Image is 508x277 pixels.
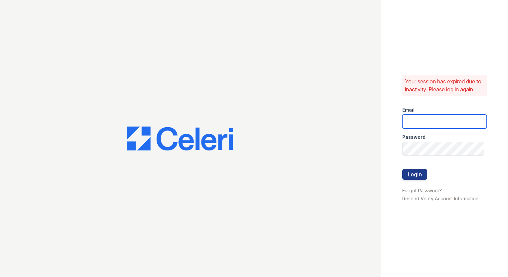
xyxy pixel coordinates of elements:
[127,127,233,150] img: CE_Logo_Blue-a8612792a0a2168367f1c8372b55b34899dd931a85d93a1a3d3e32e68fde9ad4.png
[402,196,478,201] a: Resend Verify Account Information
[405,77,484,93] p: Your session has expired due to inactivity. Please log in again.
[402,169,427,180] button: Login
[402,107,415,113] label: Email
[402,134,426,140] label: Password
[402,188,442,193] a: Forgot Password?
